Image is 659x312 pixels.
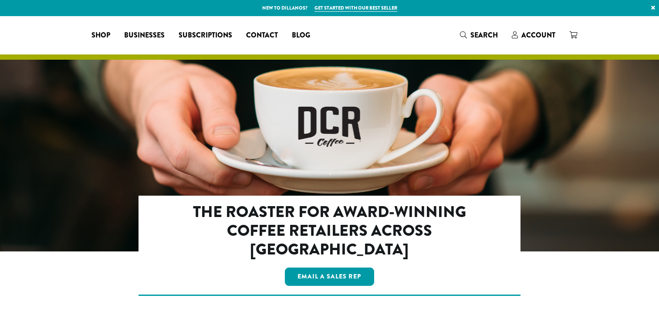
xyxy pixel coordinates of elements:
a: Get started with our best seller [314,4,397,12]
a: Search [453,28,505,42]
span: Subscriptions [179,30,232,41]
span: Account [521,30,555,40]
span: Shop [91,30,110,41]
span: Search [470,30,498,40]
a: Shop [84,28,117,42]
span: Blog [292,30,310,41]
a: Email a Sales Rep [285,268,375,286]
span: Contact [246,30,278,41]
span: Businesses [124,30,165,41]
h2: The Roaster for Award-Winning Coffee Retailers Across [GEOGRAPHIC_DATA] [176,203,483,259]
